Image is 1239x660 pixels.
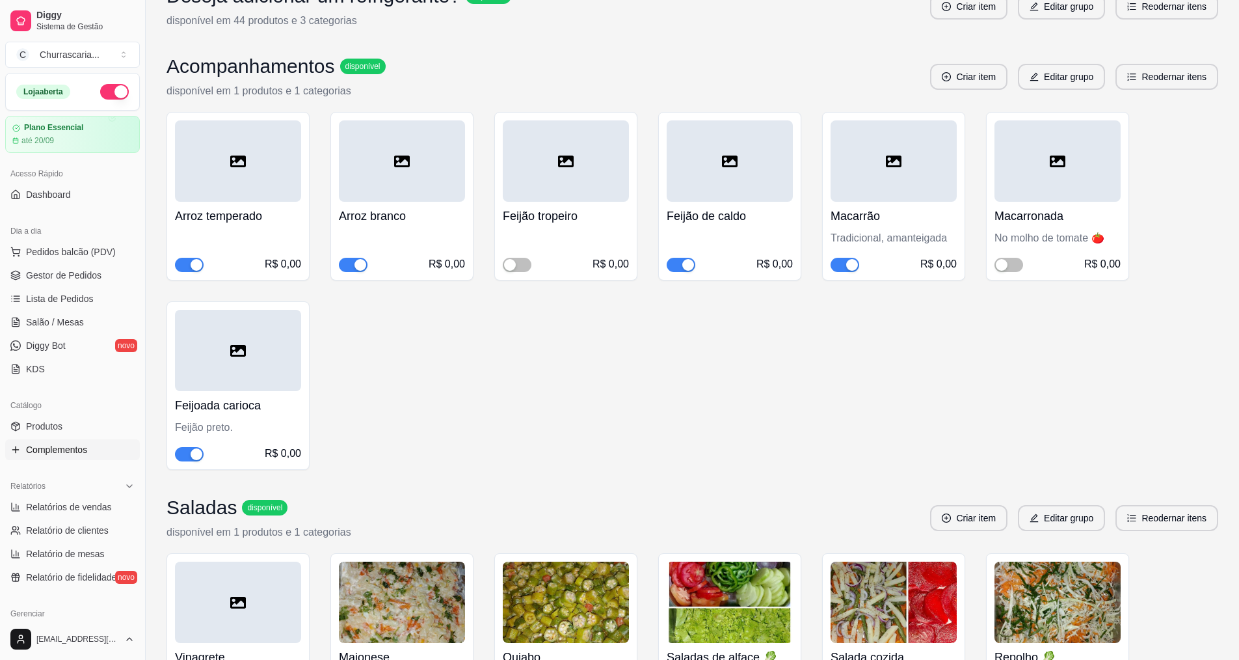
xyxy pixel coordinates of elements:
a: Relatórios de vendas [5,497,140,517]
span: plus-circle [942,72,951,81]
span: edit [1030,514,1039,523]
span: C [16,48,29,61]
span: Relatório de fidelidade [26,571,116,584]
img: product-image [339,562,465,643]
img: product-image [503,562,629,643]
span: Sistema de Gestão [36,21,135,32]
button: Select a team [5,42,140,68]
div: Tradicional, amanteigada [831,230,957,246]
span: ordered-list [1127,2,1136,11]
a: Dashboard [5,184,140,205]
a: Salão / Mesas [5,312,140,333]
a: Lista de Pedidos [5,288,140,309]
span: Dashboard [26,188,71,201]
span: [EMAIL_ADDRESS][DOMAIN_NAME] [36,634,119,644]
div: Dia a dia [5,221,140,241]
h4: Feijão tropeiro [503,207,629,225]
span: plus-circle [942,514,951,523]
a: Relatório de mesas [5,543,140,564]
div: Gerenciar [5,603,140,624]
a: KDS [5,359,140,379]
span: plus-circle [942,2,951,11]
h4: Macarronada [994,207,1121,225]
span: Lista de Pedidos [26,292,94,305]
button: Pedidos balcão (PDV) [5,241,140,262]
div: No molho de tomate 🍅 [994,230,1121,246]
span: Produtos [26,420,62,433]
p: disponível em 1 produtos e 1 categorias [167,83,386,99]
div: R$ 0,00 [1084,256,1121,272]
span: disponível [343,61,383,72]
span: edit [1030,2,1039,11]
p: disponível em 44 produtos e 3 categorias [167,13,511,29]
span: ordered-list [1127,514,1136,523]
a: Relatório de clientes [5,520,140,541]
div: R$ 0,00 [265,256,301,272]
a: Produtos [5,416,140,437]
a: DiggySistema de Gestão [5,5,140,36]
span: Diggy Bot [26,339,66,352]
h4: Macarrão [831,207,957,225]
h3: Saladas [167,496,237,519]
a: Plano Essencialaté 20/09 [5,116,140,153]
span: Pedidos balcão (PDV) [26,245,116,258]
button: editEditar grupo [1018,505,1105,531]
h4: Arroz branco [339,207,465,225]
img: product-image [831,562,957,643]
div: Loja aberta [16,85,70,99]
span: KDS [26,363,45,376]
a: Gestor de Pedidos [5,265,140,286]
div: R$ 0,00 [429,256,465,272]
button: plus-circleCriar item [930,64,1007,90]
div: R$ 0,00 [756,256,793,272]
h3: Acompanhamentos [167,55,335,78]
div: Churrascaria ... [40,48,100,61]
div: R$ 0,00 [920,256,957,272]
button: Alterar Status [100,84,129,100]
div: R$ 0,00 [265,446,301,461]
span: Relatórios [10,481,46,491]
img: product-image [667,562,793,643]
button: ordered-listReodernar itens [1115,505,1218,531]
article: até 20/09 [21,135,54,146]
span: Salão / Mesas [26,316,84,329]
span: disponível [245,502,285,513]
a: Complementos [5,439,140,460]
h4: Arroz temperado [175,207,301,225]
span: Relatórios de vendas [26,501,112,514]
h4: Feijoada carioca [175,396,301,415]
span: Complementos [26,443,87,456]
span: Diggy [36,10,135,21]
article: Plano Essencial [24,123,83,133]
p: disponível em 1 produtos e 1 categorias [167,525,351,540]
div: Catálogo [5,395,140,416]
span: Relatório de mesas [26,547,105,560]
button: editEditar grupo [1018,64,1105,90]
span: Gestor de Pedidos [26,269,101,282]
span: ordered-list [1127,72,1136,81]
div: Feijão preto. [175,420,301,435]
div: R$ 0,00 [593,256,629,272]
h4: Feijão de caldo [667,207,793,225]
a: Diggy Botnovo [5,335,140,356]
button: [EMAIL_ADDRESS][DOMAIN_NAME] [5,624,140,655]
button: ordered-listReodernar itens [1115,64,1218,90]
span: edit [1030,72,1039,81]
div: Acesso Rápido [5,163,140,184]
img: product-image [994,562,1121,643]
button: plus-circleCriar item [930,505,1007,531]
a: Relatório de fidelidadenovo [5,567,140,588]
span: Relatório de clientes [26,524,109,537]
